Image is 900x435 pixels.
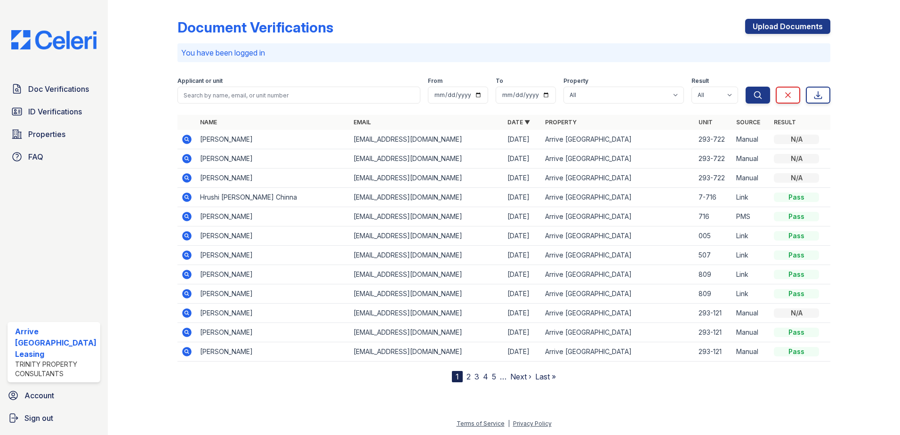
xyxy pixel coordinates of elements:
[8,125,100,144] a: Properties
[350,207,504,226] td: [EMAIL_ADDRESS][DOMAIN_NAME]
[774,308,819,318] div: N/A
[732,226,770,246] td: Link
[732,342,770,362] td: Manual
[504,304,541,323] td: [DATE]
[736,119,760,126] a: Source
[695,188,732,207] td: 7-716
[504,149,541,169] td: [DATE]
[196,265,350,284] td: [PERSON_NAME]
[541,342,695,362] td: Arrive [GEOGRAPHIC_DATA]
[504,342,541,362] td: [DATE]
[24,412,53,424] span: Sign out
[695,323,732,342] td: 293-121
[774,347,819,356] div: Pass
[28,151,43,162] span: FAQ
[774,173,819,183] div: N/A
[196,207,350,226] td: [PERSON_NAME]
[732,265,770,284] td: Link
[545,119,577,126] a: Property
[24,390,54,401] span: Account
[457,420,505,427] a: Terms of Service
[535,372,556,381] a: Last »
[350,246,504,265] td: [EMAIL_ADDRESS][DOMAIN_NAME]
[541,265,695,284] td: Arrive [GEOGRAPHIC_DATA]
[504,323,541,342] td: [DATE]
[541,226,695,246] td: Arrive [GEOGRAPHIC_DATA]
[563,77,588,85] label: Property
[28,129,65,140] span: Properties
[732,304,770,323] td: Manual
[350,284,504,304] td: [EMAIL_ADDRESS][DOMAIN_NAME]
[504,130,541,149] td: [DATE]
[196,284,350,304] td: [PERSON_NAME]
[500,371,506,382] span: …
[695,207,732,226] td: 716
[774,119,796,126] a: Result
[732,188,770,207] td: Link
[350,342,504,362] td: [EMAIL_ADDRESS][DOMAIN_NAME]
[732,246,770,265] td: Link
[504,226,541,246] td: [DATE]
[732,323,770,342] td: Manual
[699,119,713,126] a: Unit
[177,19,333,36] div: Document Verifications
[4,30,104,49] img: CE_Logo_Blue-a8612792a0a2168367f1c8372b55b34899dd931a85d93a1a3d3e32e68fde9ad4.png
[492,372,496,381] a: 5
[541,207,695,226] td: Arrive [GEOGRAPHIC_DATA]
[774,250,819,260] div: Pass
[350,304,504,323] td: [EMAIL_ADDRESS][DOMAIN_NAME]
[196,149,350,169] td: [PERSON_NAME]
[8,102,100,121] a: ID Verifications
[504,265,541,284] td: [DATE]
[541,246,695,265] td: Arrive [GEOGRAPHIC_DATA]
[466,372,471,381] a: 2
[350,149,504,169] td: [EMAIL_ADDRESS][DOMAIN_NAME]
[541,169,695,188] td: Arrive [GEOGRAPHIC_DATA]
[196,226,350,246] td: [PERSON_NAME]
[695,169,732,188] td: 293-722
[732,130,770,149] td: Manual
[8,147,100,166] a: FAQ
[196,130,350,149] td: [PERSON_NAME]
[541,149,695,169] td: Arrive [GEOGRAPHIC_DATA]
[504,284,541,304] td: [DATE]
[732,284,770,304] td: Link
[483,372,488,381] a: 4
[541,323,695,342] td: Arrive [GEOGRAPHIC_DATA]
[4,386,104,405] a: Account
[774,270,819,279] div: Pass
[4,409,104,427] a: Sign out
[732,149,770,169] td: Manual
[177,87,421,104] input: Search by name, email, or unit number
[354,119,371,126] a: Email
[507,119,530,126] a: Date ▼
[350,169,504,188] td: [EMAIL_ADDRESS][DOMAIN_NAME]
[496,77,503,85] label: To
[177,77,223,85] label: Applicant or unit
[774,328,819,337] div: Pass
[695,342,732,362] td: 293-121
[695,130,732,149] td: 293-722
[508,420,510,427] div: |
[504,169,541,188] td: [DATE]
[196,323,350,342] td: [PERSON_NAME]
[200,119,217,126] a: Name
[350,265,504,284] td: [EMAIL_ADDRESS][DOMAIN_NAME]
[452,371,463,382] div: 1
[541,188,695,207] td: Arrive [GEOGRAPHIC_DATA]
[695,246,732,265] td: 507
[350,188,504,207] td: [EMAIL_ADDRESS][DOMAIN_NAME]
[695,304,732,323] td: 293-121
[745,19,830,34] a: Upload Documents
[774,212,819,221] div: Pass
[504,246,541,265] td: [DATE]
[732,169,770,188] td: Manual
[8,80,100,98] a: Doc Verifications
[428,77,442,85] label: From
[732,207,770,226] td: PMS
[695,284,732,304] td: 809
[350,130,504,149] td: [EMAIL_ADDRESS][DOMAIN_NAME]
[196,246,350,265] td: [PERSON_NAME]
[28,83,89,95] span: Doc Verifications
